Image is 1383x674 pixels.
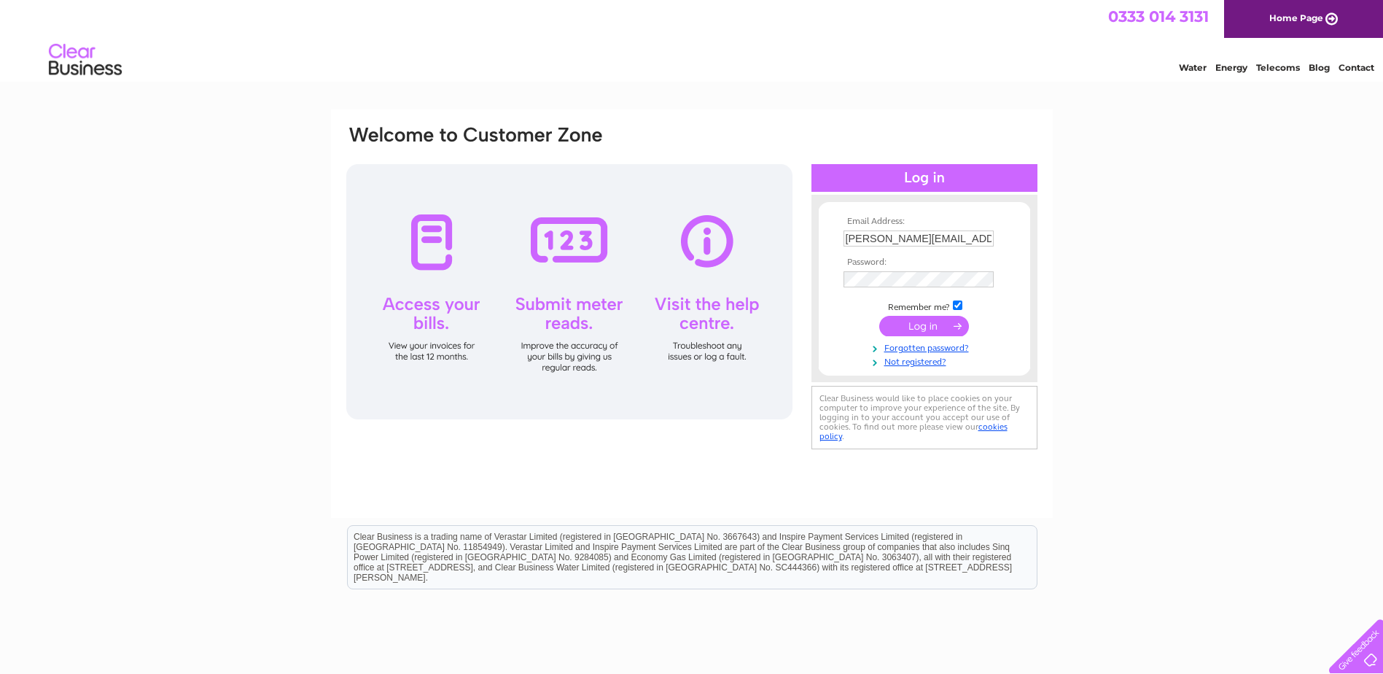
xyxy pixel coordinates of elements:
[1339,62,1374,73] a: Contact
[844,354,1009,368] a: Not registered?
[1256,62,1300,73] a: Telecoms
[1215,62,1247,73] a: Energy
[1309,62,1330,73] a: Blog
[840,257,1009,268] th: Password:
[348,8,1037,71] div: Clear Business is a trading name of Verastar Limited (registered in [GEOGRAPHIC_DATA] No. 3667643...
[844,340,1009,354] a: Forgotten password?
[840,298,1009,313] td: Remember me?
[879,316,969,336] input: Submit
[819,422,1008,441] a: cookies policy
[840,217,1009,227] th: Email Address:
[811,386,1037,449] div: Clear Business would like to place cookies on your computer to improve your experience of the sit...
[48,38,122,82] img: logo.png
[1179,62,1207,73] a: Water
[1108,7,1209,26] a: 0333 014 3131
